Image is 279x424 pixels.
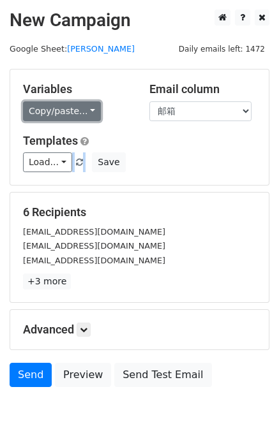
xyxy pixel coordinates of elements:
h5: Variables [23,82,130,96]
a: Daily emails left: 1472 [174,44,269,54]
h5: Advanced [23,323,256,337]
a: Send Test Email [114,363,211,387]
span: Daily emails left: 1472 [174,42,269,56]
a: Copy/paste... [23,101,101,121]
iframe: Chat Widget [215,363,279,424]
small: [EMAIL_ADDRESS][DOMAIN_NAME] [23,256,165,265]
a: Load... [23,152,72,172]
h5: 6 Recipients [23,205,256,219]
div: 聊天小组件 [215,363,279,424]
a: Send [10,363,52,387]
a: [PERSON_NAME] [67,44,135,54]
small: Google Sheet: [10,44,135,54]
small: [EMAIL_ADDRESS][DOMAIN_NAME] [23,227,165,237]
a: Templates [23,134,78,147]
a: +3 more [23,274,71,289]
h2: New Campaign [10,10,269,31]
button: Save [92,152,125,172]
a: Preview [55,363,111,387]
small: [EMAIL_ADDRESS][DOMAIN_NAME] [23,241,165,251]
h5: Email column [149,82,257,96]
